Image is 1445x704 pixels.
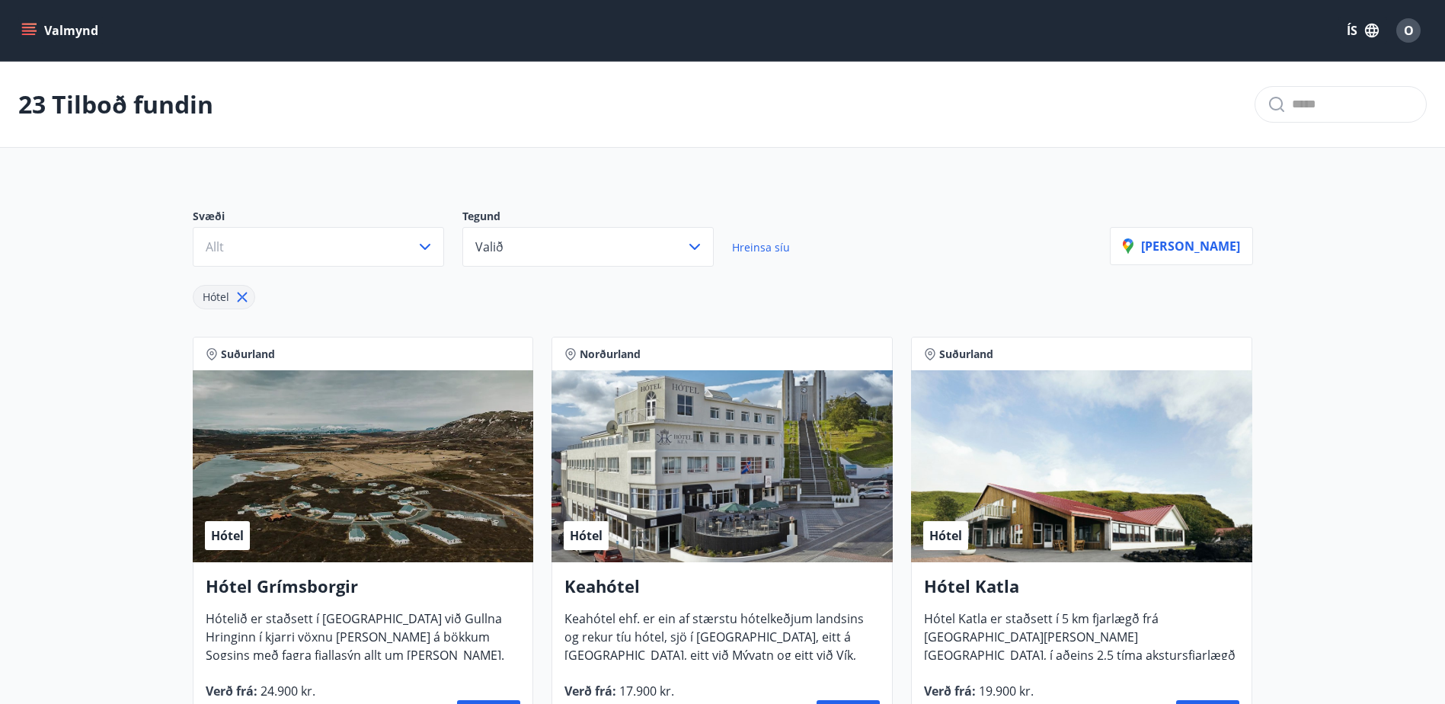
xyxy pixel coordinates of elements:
span: Suðurland [221,347,275,362]
span: 24.900 kr. [257,683,315,699]
span: Hreinsa síu [732,240,790,254]
h4: Hótel Grímsborgir [206,574,521,610]
button: ÍS [1338,17,1387,44]
button: [PERSON_NAME] [1110,227,1253,265]
p: 23 Tilboð fundin [18,88,213,121]
span: Suðurland [939,347,993,362]
span: Hótel [211,527,244,544]
span: 17.900 kr. [616,683,674,699]
span: Hótel Katla er staðsett í 5 km fjarlægð frá [GEOGRAPHIC_DATA][PERSON_NAME][GEOGRAPHIC_DATA], í að... [924,610,1236,694]
h4: Keahótel [564,574,880,610]
span: Allt [206,238,224,255]
p: Tegund [462,209,732,227]
p: Svæði [193,209,462,227]
span: Norðurland [580,347,641,362]
button: Allt [193,227,444,267]
h4: Hótel Katla [924,574,1239,610]
span: O [1404,22,1414,39]
p: [PERSON_NAME] [1123,238,1240,254]
button: Valið [462,227,714,267]
span: Valið [475,238,504,255]
span: Hótel [929,527,962,544]
div: Hótel [193,285,255,309]
button: O [1390,12,1427,49]
button: menu [18,17,104,44]
span: 19.900 kr. [976,683,1034,699]
span: Hótel [570,527,603,544]
span: Hótel [203,290,229,304]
